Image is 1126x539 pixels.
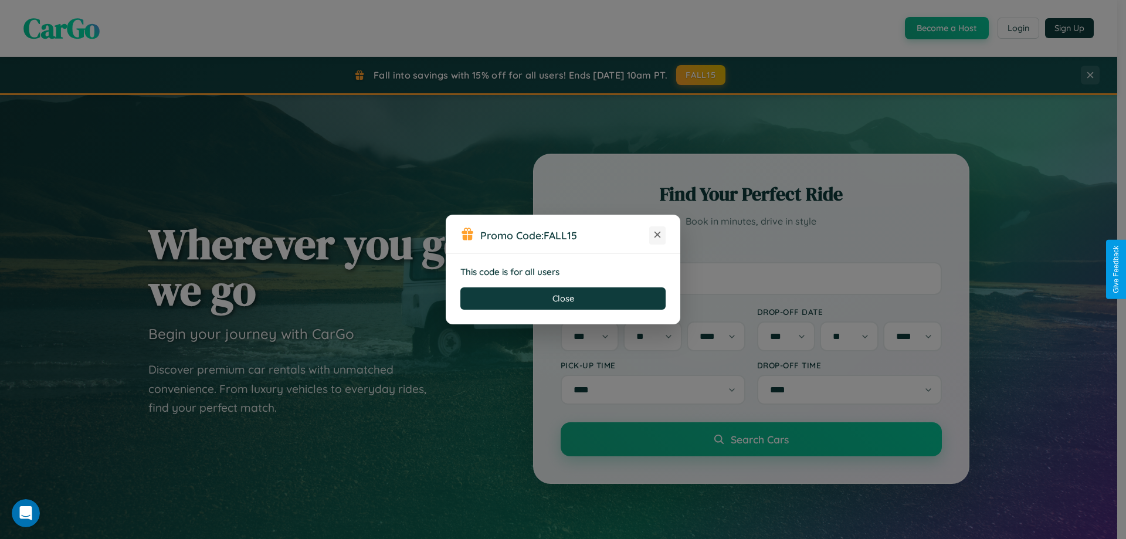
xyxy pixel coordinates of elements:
h3: Promo Code: [480,229,649,242]
strong: This code is for all users [460,266,559,277]
b: FALL15 [544,229,577,242]
button: Close [460,287,666,310]
iframe: Intercom live chat [12,499,40,527]
div: Give Feedback [1112,246,1120,293]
